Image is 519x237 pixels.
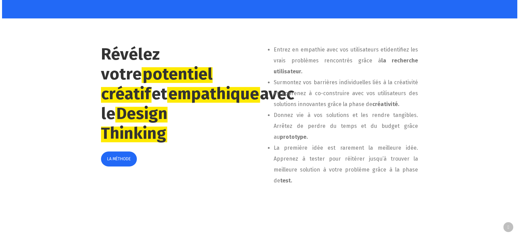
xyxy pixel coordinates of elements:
[274,145,418,184] span: La première idée est rarement la meilleure idée. Apprenez à tester pour réitérer jusqu’à trouver ...
[101,44,294,143] strong: Révélez votre et avec le
[280,177,292,184] strong: test.
[101,104,168,143] em: Design Thinking
[372,101,399,107] strong: créativité.
[274,112,418,140] span: Donnez vie à vos solutions et les rendre tangibles. Arrêtez de perdre du temps et du budget grâce au
[101,151,137,166] a: LA MÉTHODE
[274,46,418,75] span: identifiez les vrais problèmes rencontrés grâce à
[274,79,418,107] span: Surmontez vos barrières individuelles liés à la créativité et apprenez à co-construire avec vos u...
[107,155,131,162] span: LA MÉTHODE
[167,84,260,104] em: empathique
[274,46,386,53] span: Entrez en empathie avec vos utilisateurs et
[280,134,308,140] strong: prototype.
[101,64,213,104] em: potentiel créatif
